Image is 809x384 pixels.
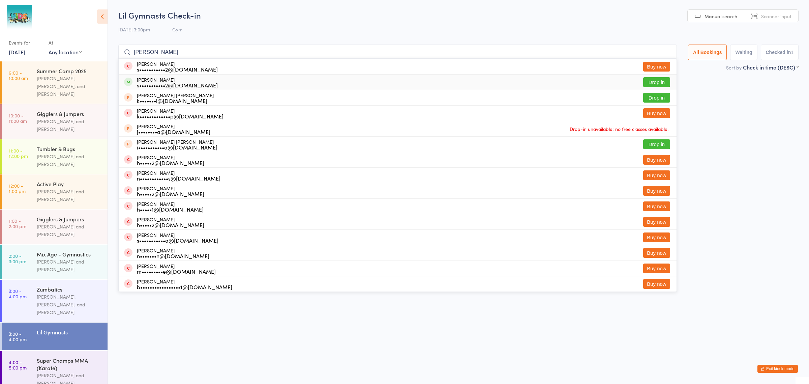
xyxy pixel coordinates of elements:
a: 12:00 -1:00 pmActive Play[PERSON_NAME] and [PERSON_NAME] [2,174,108,209]
button: All Bookings [688,45,727,60]
div: h•••••2@[DOMAIN_NAME] [137,191,204,196]
div: b•••••••••••••••••1@[DOMAIN_NAME] [137,284,232,290]
time: 12:00 - 1:00 pm [9,183,26,194]
a: 9:00 -10:00 amSummer Camp 2025[PERSON_NAME], [PERSON_NAME], and [PERSON_NAME] [2,61,108,104]
div: s•••••••••••a@[DOMAIN_NAME] [137,238,218,243]
span: Scanner input [761,13,791,20]
div: [PERSON_NAME] [137,232,218,243]
div: [PERSON_NAME] [137,108,223,119]
div: Summer Camp 2025 [37,67,102,75]
div: [PERSON_NAME] and [PERSON_NAME] [37,117,102,133]
div: 1 [791,50,793,55]
div: j••••••••a@[DOMAIN_NAME] [137,129,210,134]
div: [PERSON_NAME] [137,124,210,134]
span: Manual search [705,13,737,20]
div: h•••••2@[DOMAIN_NAME] [137,160,204,165]
div: Lil Gymnasts [37,328,102,336]
button: Drop in [643,77,670,87]
time: 11:00 - 12:00 pm [9,148,28,159]
div: [PERSON_NAME] [137,155,204,165]
time: 10:00 - 11:00 am [9,113,27,124]
time: 2:00 - 3:00 pm [9,253,26,264]
div: [PERSON_NAME] and [PERSON_NAME] [37,188,102,203]
time: 1:00 - 2:00 pm [9,218,26,229]
h2: Lil Gymnasts Check-in [118,9,799,21]
span: Drop-in unavailable: no free classes available. [568,124,670,134]
button: Buy now [643,155,670,165]
button: Buy now [643,170,670,180]
div: k•••••••••••••p@[DOMAIN_NAME] [137,113,223,119]
a: 10:00 -11:00 amGigglers & Jumpers[PERSON_NAME] and [PERSON_NAME] [2,104,108,139]
div: Any location [49,48,82,56]
a: 3:00 -4:00 pmLil Gymnasts [2,323,108,350]
button: Drop in [643,93,670,103]
img: Kids Unlimited - Jumeirah Park [7,5,32,30]
button: Exit kiosk mode [757,365,798,373]
div: [PERSON_NAME] [PERSON_NAME] [137,92,214,103]
div: h•••••2@[DOMAIN_NAME] [137,222,204,227]
div: n••••••••••••s@[DOMAIN_NAME] [137,175,220,181]
div: i•••••••••••a@[DOMAIN_NAME] [137,144,217,150]
div: [PERSON_NAME] [137,61,218,72]
button: Buy now [643,186,670,196]
a: 3:00 -4:00 pmZumbatics[PERSON_NAME], [PERSON_NAME], and [PERSON_NAME] [2,280,108,322]
div: h•••••1@[DOMAIN_NAME] [137,207,204,212]
div: s•••••••••••2@[DOMAIN_NAME] [137,82,218,88]
button: Checked in1 [761,45,799,60]
span: Gym [172,26,182,33]
div: Zumbatics [37,285,102,293]
div: Super Champs MMA (Karate) [37,357,102,372]
input: Search [118,45,677,60]
button: Buy now [643,62,670,72]
button: Buy now [643,201,670,211]
time: 9:00 - 10:00 am [9,70,28,81]
div: Gigglers & Jumpers [37,215,102,223]
div: [PERSON_NAME] [137,248,209,258]
button: Buy now [643,279,670,289]
div: [PERSON_NAME] [137,77,218,88]
div: [PERSON_NAME] [137,170,220,181]
div: Check in time (DESC) [743,63,799,71]
button: Buy now [643,248,670,258]
span: [DATE] 3:00pm [118,26,150,33]
a: 11:00 -12:00 pmTumbler & Bugs[PERSON_NAME] and [PERSON_NAME] [2,139,108,174]
div: m•••••••••e@[DOMAIN_NAME] [137,269,216,274]
div: [PERSON_NAME] [137,263,216,274]
button: Drop in [643,139,670,149]
a: 2:00 -3:00 pmMix Age - Gymnastics[PERSON_NAME] and [PERSON_NAME] [2,245,108,279]
div: Active Play [37,180,102,188]
button: Buy now [643,217,670,227]
div: Events for [9,37,42,48]
div: [PERSON_NAME] [137,201,204,212]
div: [PERSON_NAME] [137,279,232,290]
div: [PERSON_NAME], [PERSON_NAME], and [PERSON_NAME] [37,293,102,316]
label: Sort by [726,64,742,71]
div: n•••••••n@[DOMAIN_NAME] [137,253,209,258]
div: [PERSON_NAME] [PERSON_NAME] [137,139,217,150]
div: [PERSON_NAME] [137,217,204,227]
button: Waiting [730,45,757,60]
a: 1:00 -2:00 pmGigglers & Jumpers[PERSON_NAME] and [PERSON_NAME] [2,210,108,244]
div: [PERSON_NAME] and [PERSON_NAME] [37,153,102,168]
div: Gigglers & Jumpers [37,110,102,117]
div: At [49,37,82,48]
button: Buy now [643,232,670,242]
div: s•••••••••••2@[DOMAIN_NAME] [137,66,218,72]
div: [PERSON_NAME] and [PERSON_NAME] [37,258,102,273]
div: [PERSON_NAME] and [PERSON_NAME] [37,223,102,238]
div: Tumbler & Bugs [37,145,102,153]
time: 3:00 - 4:00 pm [9,331,27,342]
time: 4:00 - 5:00 pm [9,359,27,370]
button: Buy now [643,108,670,118]
div: [PERSON_NAME] [137,186,204,196]
button: Buy now [643,264,670,273]
div: Mix Age - Gymnastics [37,250,102,258]
div: k•••••••i@[DOMAIN_NAME] [137,98,214,103]
div: [PERSON_NAME], [PERSON_NAME], and [PERSON_NAME] [37,75,102,98]
time: 3:00 - 4:00 pm [9,288,27,299]
a: [DATE] [9,48,25,56]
